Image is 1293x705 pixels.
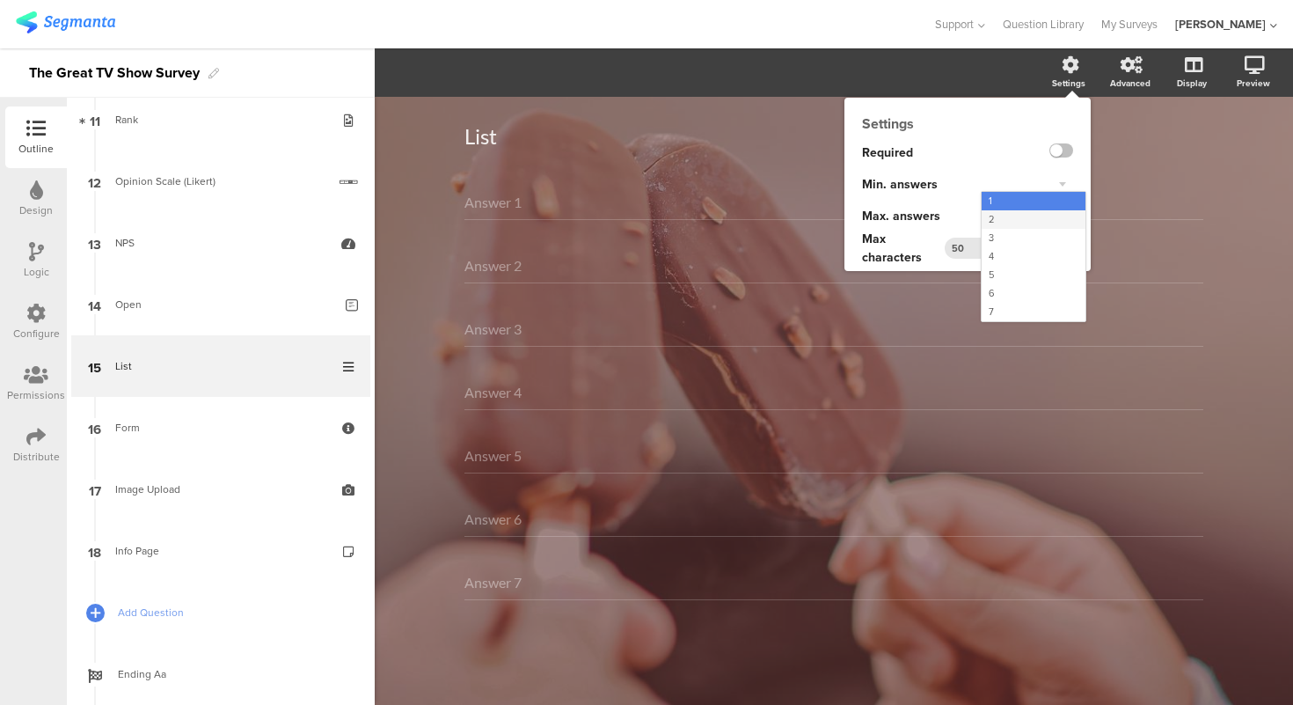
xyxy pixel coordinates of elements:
[88,541,101,561] span: 18
[989,286,995,300] span: 6
[71,212,370,274] a: 13 NPS
[862,143,913,162] span: Required
[464,510,527,527] input: Answer 6 placeholder
[115,419,325,437] div: Form
[88,172,101,191] span: 12
[464,320,527,337] input: Answer 3 placeholder
[18,141,54,157] div: Outline
[989,212,994,226] span: 2
[13,326,60,341] div: Configure
[115,173,326,190] div: Opinion Scale (Likert)
[71,643,370,705] a: Ending Aa
[1110,77,1151,90] div: Advanced
[71,459,370,520] a: 17 Image Upload
[71,397,370,459] a: 16 Form
[115,296,332,313] div: Open
[7,387,65,403] div: Permissions
[29,59,200,87] div: The Great TV Show Survey
[115,357,325,375] div: List
[989,194,992,208] span: 1
[989,268,994,282] span: 5
[118,665,343,683] span: Ending Aa
[88,233,101,253] span: 13
[935,16,974,33] span: Support
[464,384,527,400] input: Answer 4 placeholder
[1237,77,1270,90] div: Preview
[88,356,101,376] span: 15
[71,335,370,397] a: 15 List
[118,604,343,621] span: Add Question
[945,238,1073,259] input: Unlimited
[989,231,994,245] span: 3
[1052,77,1085,90] div: Settings
[71,520,370,582] a: 18 Info Page
[464,447,527,464] input: Answer 5 placeholder
[24,264,49,280] div: Logic
[464,194,523,210] input: Answer 1 placeholder
[862,230,945,267] span: Max characters
[1177,77,1207,90] div: Display
[90,110,100,129] span: 11
[862,175,938,194] span: Min. answers
[115,542,325,560] div: Info Page
[464,574,526,591] input: Answer 7 placeholder
[115,111,325,129] div: Rank
[19,202,53,218] div: Design
[71,151,370,212] a: 12 Opinion Scale (Likert)
[115,234,325,252] div: NPS
[989,249,994,263] span: 4
[115,481,325,498] div: Image Upload
[71,89,370,151] a: 11 Rank
[16,11,115,33] img: segmanta logo
[862,207,940,225] span: Max. answers
[71,274,370,335] a: 14 Open
[89,480,101,499] span: 17
[844,114,1091,134] div: Settings
[13,449,60,465] div: Distribute
[88,295,101,314] span: 14
[464,123,1203,150] p: List
[1175,16,1266,33] div: [PERSON_NAME]
[464,257,527,274] input: Answer 2 placeholder
[989,305,994,319] span: 7
[88,418,101,437] span: 16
